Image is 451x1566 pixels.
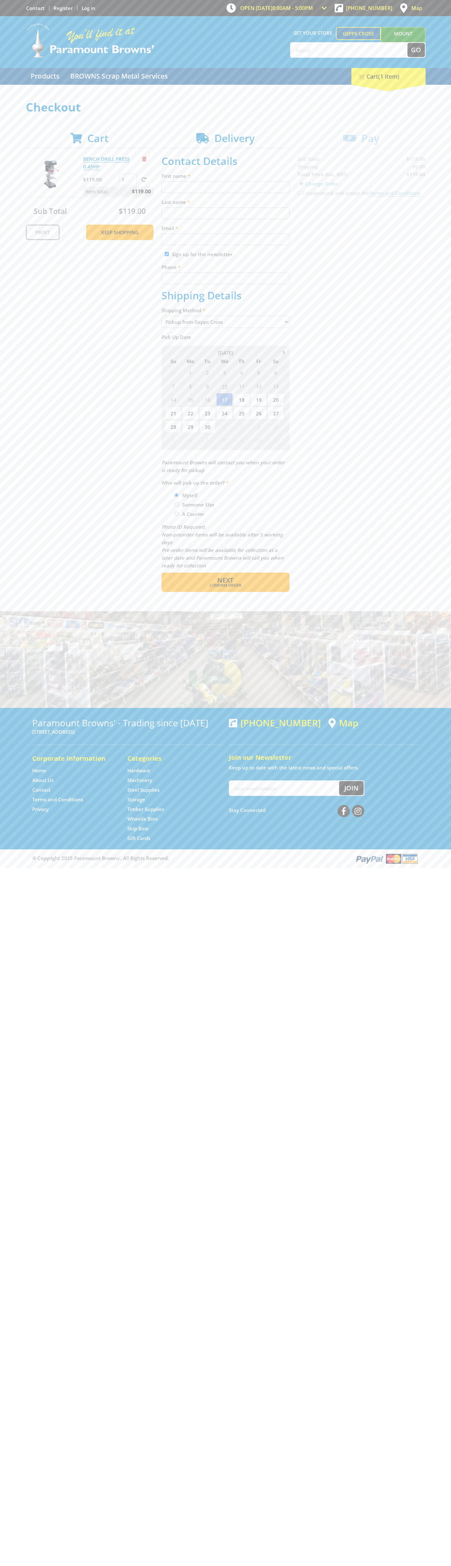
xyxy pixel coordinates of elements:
[32,754,114,763] h5: Corporate Information
[162,234,289,245] input: Please enter your email address.
[407,43,425,57] button: Go
[142,156,146,162] a: Remove from cart
[26,853,426,865] div: ® Copyright 2025 Paramount Browns'. All Rights Reserved.
[328,718,358,728] a: View a map of Gepps Cross location
[132,187,151,196] span: $119.00
[127,796,145,803] a: Go to the Storage page
[216,366,233,379] span: 3
[229,718,321,728] div: [PHONE_NUMBER]
[162,479,289,487] label: Who will pick up the order?
[127,806,164,813] a: Go to the Timber Supplies page
[268,380,284,392] span: 13
[180,508,206,519] label: A Courier
[32,806,49,813] a: Go to the Privacy page
[216,380,233,392] span: 10
[32,787,51,793] a: Go to the Contact page
[127,754,210,763] h5: Categories
[233,393,250,406] span: 18
[250,420,267,433] span: 3
[199,420,216,433] span: 30
[240,5,313,12] span: OPEN [DATE]
[250,434,267,447] span: 10
[165,434,181,447] span: 5
[216,434,233,447] span: 8
[162,333,289,341] label: Pick Up Date
[162,289,289,302] h2: Shipping Details
[127,835,150,842] a: Go to the Gift Cards page
[32,155,71,194] img: BENCH DRILL PRESS 0.45HP
[127,825,148,832] a: Go to the Skip Bins page
[83,176,118,183] p: $119.00
[230,781,339,795] input: Your email address
[216,393,233,406] span: 17
[250,393,267,406] span: 19
[216,357,233,365] span: We
[268,366,284,379] span: 6
[127,777,152,784] a: Go to the Machinery page
[381,27,426,52] a: Mount [PERSON_NAME]
[268,393,284,406] span: 20
[182,393,199,406] span: 15
[162,172,289,180] label: First name
[119,206,146,216] span: $119.00
[34,206,67,216] span: Sub Total
[162,524,284,569] em: Photo ID Required. Non-preorder items will be available after 5 working days Pre-order items will...
[162,224,289,232] label: Email
[162,306,289,314] label: Shipping Method
[162,181,289,193] input: Please enter your first name.
[233,407,250,420] span: 25
[180,490,200,501] label: Myself
[83,187,153,196] p: Item total:
[233,366,250,379] span: 4
[182,407,199,420] span: 22
[229,753,419,762] h5: Join our Newsletter
[83,156,130,170] a: BENCH DRILL PRESS 0.45HP
[174,512,179,516] input: Please select who will pick up the order.
[291,43,407,57] input: Search
[268,357,284,365] span: Sa
[216,420,233,433] span: 1
[216,407,233,420] span: 24
[233,434,250,447] span: 9
[32,777,54,784] a: Go to the About Us page
[182,420,199,433] span: 29
[127,767,150,774] a: Go to the Hardware page
[162,208,289,219] input: Please enter your last name.
[229,764,419,771] p: Keep up to date with the latest news and special offers.
[26,5,44,11] a: Go to the Contact page
[268,407,284,420] span: 27
[32,796,83,803] a: Go to the Terms and Conditions page
[199,434,216,447] span: 7
[165,407,181,420] span: 21
[26,101,426,114] h1: Checkout
[351,68,426,85] div: Cart
[290,27,336,39] span: Set your store
[172,251,232,257] label: Sign up for the newsletter
[268,434,284,447] span: 11
[162,459,285,473] em: Paramount Browns will contact you when your order is ready for pickup
[54,5,73,11] a: Go to the registration page
[127,816,158,822] a: Go to the Wheelie Bins page
[250,357,267,365] span: Fr
[250,366,267,379] span: 5
[250,407,267,420] span: 26
[174,502,179,507] input: Please select who will pick up the order.
[32,728,222,736] p: [STREET_ADDRESS]
[250,380,267,392] span: 12
[268,420,284,433] span: 4
[214,131,255,145] span: Delivery
[26,23,155,58] img: Paramount Browns'
[26,225,60,240] a: Print
[199,380,216,392] span: 9
[165,366,181,379] span: 31
[182,357,199,365] span: Mo
[174,493,179,497] input: Please select who will pick up the order.
[162,155,289,167] h2: Contact Details
[65,68,172,85] a: Go to the BROWNS Scrap Metal Services page
[175,584,276,587] span: Confirm order
[217,576,233,585] span: Next
[127,787,160,793] a: Go to the Steel Supplies page
[162,316,289,328] select: Please select a shipping method.
[199,366,216,379] span: 2
[182,366,199,379] span: 1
